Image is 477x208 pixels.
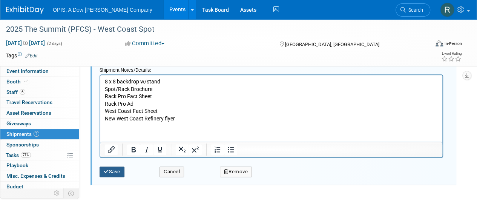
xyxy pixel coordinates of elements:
a: Playbook [0,160,79,171]
span: Asset Reservations [6,110,51,116]
td: Personalize Event Tab Strip [51,188,64,198]
span: Search [406,7,423,13]
a: Asset Reservations [0,108,79,118]
button: Superscript [189,144,202,155]
button: Save [100,166,124,177]
td: Tags [6,52,38,59]
span: 6 [20,89,25,95]
button: Bold [127,144,140,155]
td: Toggle Event Tabs [64,188,79,198]
button: Italic [140,144,153,155]
img: ExhibitDay [6,6,44,14]
a: Tasks71% [0,150,79,160]
span: Sponsorships [6,142,39,148]
button: Bullet list [224,144,237,155]
button: Committed [123,40,167,48]
button: Numbered list [211,144,224,155]
span: OPIS, A Dow [PERSON_NAME] Company [53,7,152,13]
button: Subscript [176,144,189,155]
a: Booth [0,77,79,87]
a: Search [396,3,430,17]
div: In-Person [444,41,462,46]
a: Staff6 [0,87,79,97]
span: Tasks [6,152,31,158]
button: Cancel [160,166,184,177]
iframe: Rich Text Area [100,75,442,142]
div: Shipment Notes/Details: [100,63,443,74]
span: Misc. Expenses & Credits [6,173,65,179]
span: 71% [21,152,31,158]
span: Event Information [6,68,49,74]
span: [DATE] [DATE] [6,40,45,46]
span: [GEOGRAPHIC_DATA], [GEOGRAPHIC_DATA] [285,42,379,47]
span: Travel Reservations [6,99,52,105]
span: Staff [6,89,25,95]
span: to [22,40,29,46]
div: Event Format [395,39,462,51]
a: Sponsorships [0,140,79,150]
a: Event Information [0,66,79,76]
button: Insert/edit link [105,144,118,155]
span: Shipments [6,131,39,137]
a: Misc. Expenses & Credits [0,171,79,181]
img: Format-Inperson.png [436,40,443,46]
span: Giveaways [6,120,31,126]
a: Travel Reservations [0,97,79,108]
div: 2025 The Summit (PFCS) - West Coast Spot [3,23,423,36]
span: (2 days) [46,41,62,46]
a: Giveaways [0,119,79,129]
button: Underline [153,144,166,155]
div: Event Rating [441,52,462,55]
a: Shipments2 [0,129,79,139]
img: Renee Ortner [440,3,454,17]
button: Remove [220,166,252,177]
i: Booth reservation complete [24,79,28,83]
span: Playbook [6,162,28,168]
span: Booth [6,79,29,85]
span: 2 [34,131,39,137]
span: Budget [6,183,23,190]
a: Budget [0,182,79,192]
a: Edit [25,53,38,59]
